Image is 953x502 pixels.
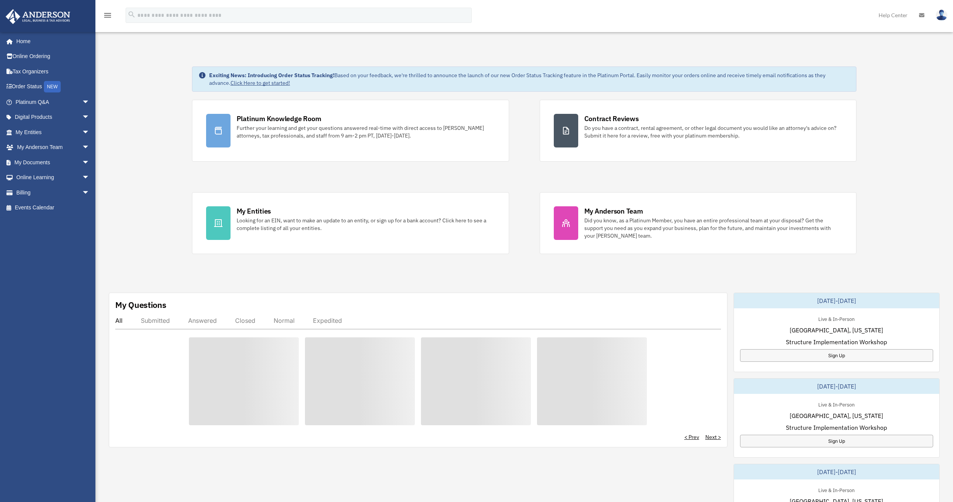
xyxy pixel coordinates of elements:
span: arrow_drop_down [82,155,97,170]
span: arrow_drop_down [82,125,97,140]
div: Normal [274,317,295,324]
img: User Pic [936,10,947,21]
span: arrow_drop_down [82,94,97,110]
a: Billingarrow_drop_down [5,185,101,200]
div: Submitted [141,317,170,324]
a: Events Calendar [5,200,101,215]
div: Answered [188,317,217,324]
span: arrow_drop_down [82,185,97,201]
div: Did you know, as a Platinum Member, you have an entire professional team at your disposal? Get th... [584,217,843,240]
div: My Questions [115,299,166,311]
strong: Exciting News: Introducing Order Status Tracking! [209,72,334,79]
div: Closed [235,317,255,324]
a: Contract Reviews Do you have a contract, rental agreement, or other legal document you would like... [540,100,857,162]
div: Looking for an EIN, want to make an update to an entity, or sign up for a bank account? Click her... [237,217,495,232]
div: Live & In-Person [812,314,861,322]
span: arrow_drop_down [82,110,97,125]
a: Order StatusNEW [5,79,101,95]
div: My Entities [237,206,271,216]
i: search [127,10,136,19]
span: arrow_drop_down [82,170,97,186]
div: Contract Reviews [584,114,639,123]
a: Digital Productsarrow_drop_down [5,110,101,125]
div: [DATE]-[DATE] [734,464,939,479]
a: My Anderson Team Did you know, as a Platinum Member, you have an entire professional team at your... [540,192,857,254]
div: My Anderson Team [584,206,643,216]
img: Anderson Advisors Platinum Portal [3,9,73,24]
span: [GEOGRAPHIC_DATA], [US_STATE] [790,411,883,420]
a: Tax Organizers [5,64,101,79]
a: Next > [705,433,721,441]
a: Platinum Knowledge Room Further your learning and get your questions answered real-time with dire... [192,100,509,162]
span: [GEOGRAPHIC_DATA], [US_STATE] [790,325,883,335]
div: Live & In-Person [812,486,861,494]
div: Live & In-Person [812,400,861,408]
a: My Anderson Teamarrow_drop_down [5,140,101,155]
a: My Documentsarrow_drop_down [5,155,101,170]
div: [DATE]-[DATE] [734,379,939,394]
a: < Prev [684,433,699,441]
a: Platinum Q&Aarrow_drop_down [5,94,101,110]
i: menu [103,11,112,20]
div: [DATE]-[DATE] [734,293,939,308]
a: menu [103,13,112,20]
a: Home [5,34,97,49]
div: All [115,317,123,324]
a: Online Ordering [5,49,101,64]
a: Online Learningarrow_drop_down [5,170,101,185]
div: Further your learning and get your questions answered real-time with direct access to [PERSON_NAM... [237,124,495,139]
a: Sign Up [740,349,933,362]
span: Structure Implementation Workshop [786,423,887,432]
a: Click Here to get started! [231,79,290,86]
a: My Entities Looking for an EIN, want to make an update to an entity, or sign up for a bank accoun... [192,192,509,254]
a: My Entitiesarrow_drop_down [5,125,101,140]
span: arrow_drop_down [82,140,97,155]
div: Expedited [313,317,342,324]
a: Sign Up [740,435,933,447]
div: NEW [44,81,61,92]
div: Do you have a contract, rental agreement, or other legal document you would like an attorney's ad... [584,124,843,139]
div: Based on your feedback, we're thrilled to announce the launch of our new Order Status Tracking fe... [209,71,850,87]
span: Structure Implementation Workshop [786,337,887,347]
div: Platinum Knowledge Room [237,114,321,123]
